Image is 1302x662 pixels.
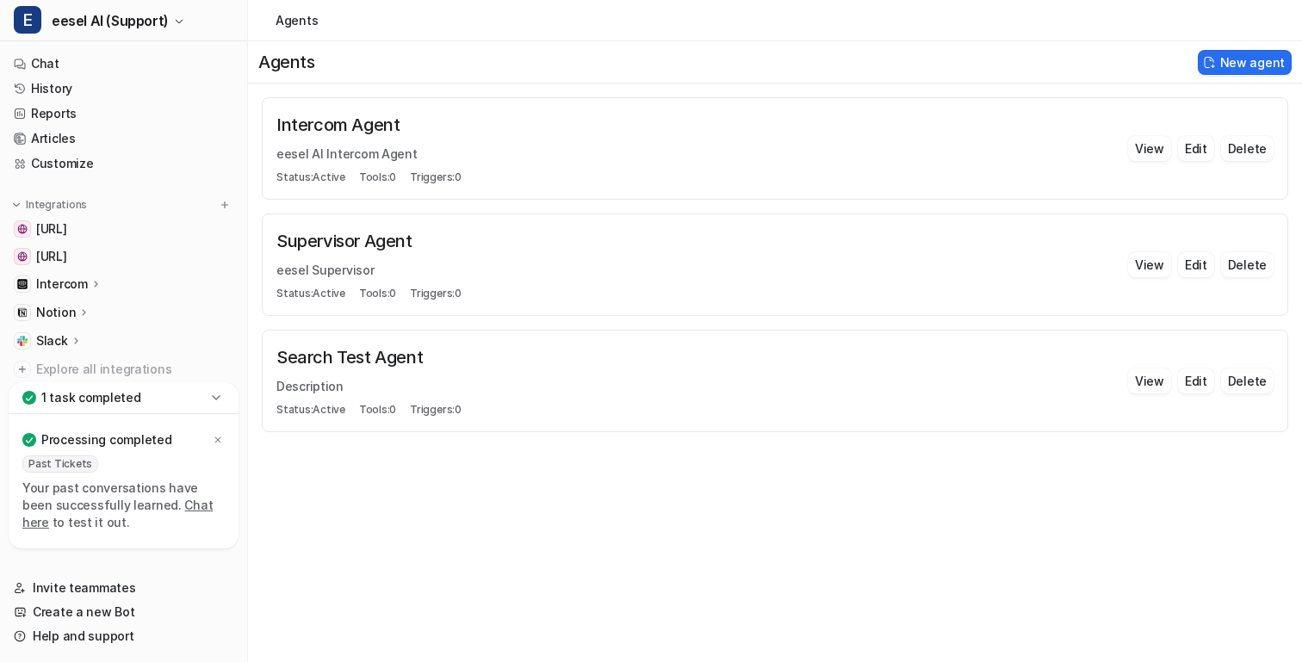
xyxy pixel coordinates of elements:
span: [URL] [36,248,67,265]
button: View [1128,136,1171,161]
img: explore all integrations [14,361,31,378]
span: Past Tickets [22,455,98,473]
span: Triggers: 0 [410,286,462,301]
a: Articles [7,127,240,151]
a: Invite teammates [7,576,240,600]
span: eesel AI (Support) [52,9,169,33]
span: [URL] [36,220,67,238]
h1: Agents [258,49,315,75]
div: Agents [276,11,318,29]
p: eesel AI Intercom Agent [276,145,1128,163]
button: Delete [1221,368,1274,393]
h3: Intercom Agent [276,112,1128,138]
p: Description [276,377,1128,395]
img: www.eesel.ai [17,251,28,262]
img: expand menu [10,199,22,211]
a: www.eesel.ai[URL] [7,244,240,269]
h3: Search Test Agent [276,344,1128,370]
a: Create a new Bot [7,600,240,624]
button: Delete [1221,136,1274,161]
p: Slack [36,332,68,350]
img: docs.eesel.ai [17,224,28,234]
a: docs.eesel.ai[URL] [7,217,240,241]
button: Integrations [7,196,92,213]
span: Triggers: 0 [410,170,462,185]
h3: Supervisor Agent [276,228,1128,254]
img: Intercom [17,279,28,289]
img: Slack [17,336,28,346]
a: Help and support [7,624,240,648]
span: Status: Active [276,402,345,418]
span: E [14,6,41,34]
p: Notion [36,304,76,321]
img: Notion [17,307,28,318]
a: Reports [7,102,240,126]
p: Integrations [26,198,87,212]
p: eesel Supervisor [276,261,1128,279]
p: 1 task completed [41,389,141,406]
p: Your past conversations have been successfully learned. to test it out. [22,479,225,531]
button: View [1128,368,1171,393]
span: Explore all integrations [36,356,233,383]
span: Tools: 0 [359,286,396,301]
span: Triggers: 0 [410,402,462,418]
button: New agent [1198,50,1292,75]
p: Intercom [36,275,88,293]
button: Edit [1178,252,1214,277]
p: Processing completed [41,431,171,449]
span: Status: Active [276,170,345,185]
button: Edit [1178,136,1214,161]
a: History [7,77,240,101]
span: Tools: 0 [359,170,396,185]
span: Tools: 0 [359,402,396,418]
button: View [1128,252,1171,277]
button: Delete [1221,252,1274,277]
button: Edit [1178,368,1214,393]
img: menu_add.svg [219,199,231,211]
a: Chat [7,52,240,76]
a: Customize [7,152,240,176]
a: Explore all integrations [7,357,240,381]
span: Status: Active [276,286,345,301]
